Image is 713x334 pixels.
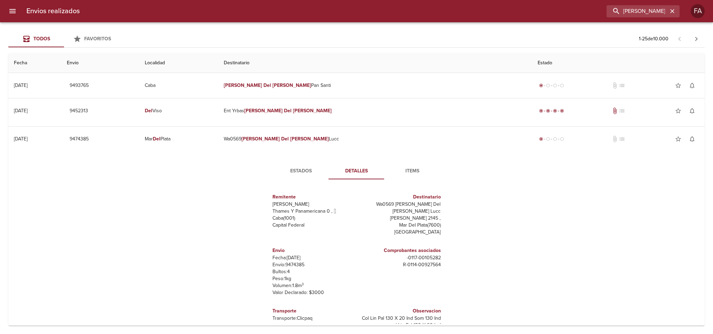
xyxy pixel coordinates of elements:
span: notifications_none [689,107,696,114]
span: notifications_none [689,82,696,89]
p: [PERSON_NAME] [272,201,354,208]
div: [DATE] [14,82,27,88]
th: Envio [61,53,139,73]
div: [DATE] [14,136,27,142]
span: radio_button_unchecked [546,137,550,141]
th: Fecha [8,53,61,73]
p: Caba ( 1001 ) [272,215,354,222]
span: Estados [277,167,325,176]
button: Agregar a favoritos [671,132,685,146]
h6: Comprobantes asociados [359,247,441,254]
span: radio_button_checked [553,109,557,113]
em: [PERSON_NAME] [241,136,280,142]
button: Activar notificaciones [685,104,699,118]
p: Fecha: [DATE] [272,254,354,261]
th: Estado [532,53,705,73]
div: Tabs Envios [8,31,120,47]
button: 9493765 [67,79,92,92]
div: FA [691,4,705,18]
span: radio_button_checked [539,137,543,141]
em: [PERSON_NAME] [272,82,311,88]
span: No tiene pedido asociado [618,82,625,89]
span: notifications_none [689,136,696,142]
button: 9452313 [67,105,91,117]
span: star_border [675,107,682,114]
div: Generado [538,136,565,142]
p: Peso: 1 kg [272,275,354,282]
span: radio_button_unchecked [553,137,557,141]
p: - 0117 - 00105282 [359,254,441,261]
button: Agregar a favoritos [671,79,685,92]
h6: Remitente [272,193,354,201]
span: radio_button_unchecked [560,83,564,88]
span: Favoritos [84,36,111,42]
button: Activar notificaciones [685,132,699,146]
span: 9474385 [70,135,89,144]
td: Pan Santi [218,73,532,98]
th: Localidad [139,53,218,73]
div: [DATE] [14,108,27,114]
em: Del [263,82,271,88]
span: No tiene pedido asociado [618,107,625,114]
h6: Transporte [272,307,354,315]
p: Wa0569 [PERSON_NAME] Del [PERSON_NAME] Lucc [359,201,441,215]
button: menu [4,3,21,19]
td: Mar Plata [139,127,218,152]
p: [GEOGRAPHIC_DATA] [359,229,441,236]
div: Generado [538,82,565,89]
p: 1 - 25 de 10.000 [639,35,668,42]
button: 9474385 [67,133,92,146]
span: radio_button_checked [539,83,543,88]
sup: 3 [302,282,304,286]
span: No tiene documentos adjuntos [611,136,618,142]
p: Mar Del Plata ( 7600 ) [359,222,441,229]
td: Viso [139,98,218,123]
span: radio_button_unchecked [560,137,564,141]
p: Capital Federal [272,222,354,229]
p: Volumen: 1.8 m [272,282,354,289]
td: Caba [139,73,218,98]
em: Del [145,108,152,114]
td: Ent Yrbas [218,98,532,123]
span: Items [389,167,436,176]
p: R - 0114 - 00927564 [359,261,441,268]
span: radio_button_checked [539,109,543,113]
th: Destinatario [218,53,532,73]
span: star_border [675,82,682,89]
p: Thames Y Panamericana 0 ,   [272,208,354,215]
td: Wa0569 Lucc [218,127,532,152]
p: Valor Declarado: $ 3000 [272,289,354,296]
em: [PERSON_NAME] [290,136,329,142]
em: [PERSON_NAME] [224,82,262,88]
em: [PERSON_NAME] [244,108,283,114]
h6: Observacion [359,307,441,315]
div: Entregado [538,107,565,114]
p: Bultos: 4 [272,268,354,275]
span: radio_button_unchecked [546,83,550,88]
span: 9493765 [70,81,89,90]
span: Todos [33,36,50,42]
em: [PERSON_NAME] [293,108,332,114]
h6: Envio [272,247,354,254]
em: Del [153,136,160,142]
span: No tiene documentos adjuntos [611,82,618,89]
p: Col Lin Pal 130 X 20 Ind Som 130 Ind col Lin Pal 150 X 20 Ind [359,315,441,329]
span: radio_button_checked [560,109,564,113]
button: Agregar a favoritos [671,104,685,118]
span: Detalles [333,167,380,176]
span: No tiene pedido asociado [618,136,625,142]
span: Tiene documentos adjuntos [611,107,618,114]
span: radio_button_unchecked [553,83,557,88]
span: star_border [675,136,682,142]
div: Tabs detalle de guia [273,163,440,179]
span: radio_button_checked [546,109,550,113]
p: Envío: 9474385 [272,261,354,268]
input: buscar [607,5,668,17]
p: [PERSON_NAME] 2145 , [359,215,441,222]
span: 9452313 [70,107,88,115]
button: Activar notificaciones [685,79,699,92]
p: Transporte: Clicpaq [272,315,354,322]
em: Del [284,108,292,114]
span: Pagina anterior [671,35,688,42]
em: Del [281,136,289,142]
